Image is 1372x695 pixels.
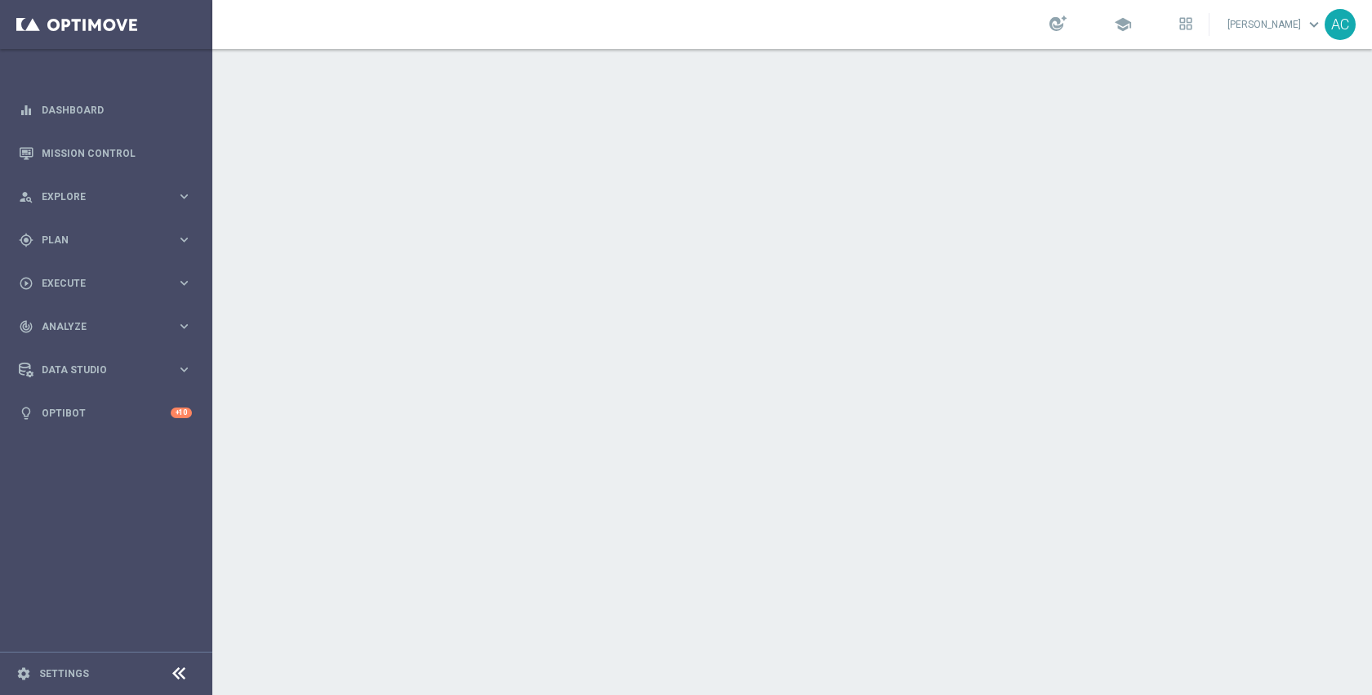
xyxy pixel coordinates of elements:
span: school [1114,16,1132,33]
button: play_circle_outline Execute keyboard_arrow_right [18,277,193,290]
i: keyboard_arrow_right [176,189,192,204]
div: Data Studio [19,363,176,377]
div: Explore [19,189,176,204]
i: equalizer [19,103,33,118]
button: Data Studio keyboard_arrow_right [18,363,193,376]
span: Explore [42,192,176,202]
i: keyboard_arrow_right [176,232,192,247]
div: Dashboard [19,88,192,131]
i: settings [16,666,31,681]
i: keyboard_arrow_right [176,319,192,334]
span: Execute [42,278,176,288]
i: track_changes [19,319,33,334]
i: play_circle_outline [19,276,33,291]
button: person_search Explore keyboard_arrow_right [18,190,193,203]
a: [PERSON_NAME]keyboard_arrow_down [1226,12,1325,37]
div: AC [1325,9,1356,40]
div: Execute [19,276,176,291]
i: keyboard_arrow_right [176,362,192,377]
span: Data Studio [42,365,176,375]
i: lightbulb [19,406,33,421]
div: +10 [171,408,192,418]
button: gps_fixed Plan keyboard_arrow_right [18,234,193,247]
span: keyboard_arrow_down [1305,16,1323,33]
button: equalizer Dashboard [18,104,193,117]
a: Settings [39,669,89,679]
div: Analyze [19,319,176,334]
button: lightbulb Optibot +10 [18,407,193,420]
a: Dashboard [42,88,192,131]
button: track_changes Analyze keyboard_arrow_right [18,320,193,333]
i: person_search [19,189,33,204]
a: Mission Control [42,131,192,175]
div: Plan [19,233,176,247]
span: Analyze [42,322,176,332]
i: keyboard_arrow_right [176,275,192,291]
button: Mission Control [18,147,193,160]
div: Mission Control [19,131,192,175]
a: Optibot [42,391,171,434]
span: Plan [42,235,176,245]
div: Optibot [19,391,192,434]
i: gps_fixed [19,233,33,247]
